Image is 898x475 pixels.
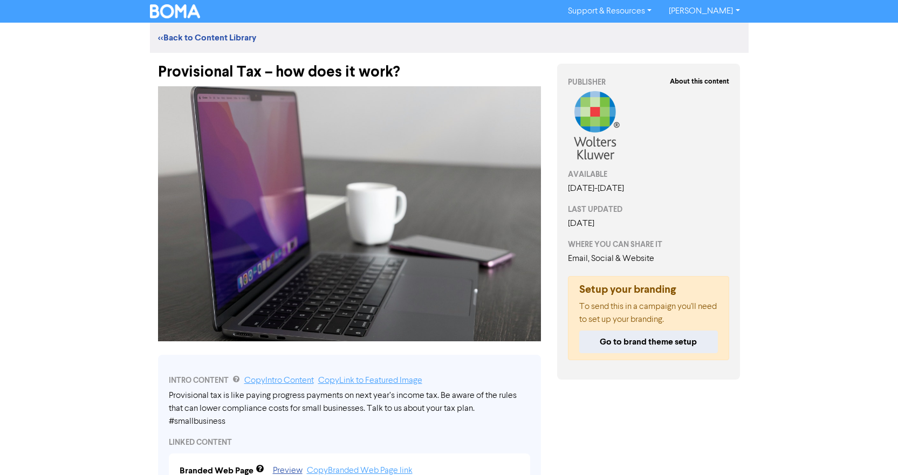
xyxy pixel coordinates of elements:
[579,283,718,296] h5: Setup your branding
[670,77,729,86] strong: About this content
[660,3,748,20] a: [PERSON_NAME]
[150,4,201,18] img: BOMA Logo
[169,437,530,448] div: LINKED CONTENT
[568,182,730,195] div: [DATE] - [DATE]
[568,252,730,265] div: Email, Social & Website
[318,376,422,385] a: Copy Link to Featured Image
[158,32,256,43] a: <<Back to Content Library
[579,300,718,326] p: To send this in a campaign you'll need to set up your branding.
[169,374,530,387] div: INTRO CONTENT
[844,423,898,475] iframe: Chat Widget
[273,466,303,475] a: Preview
[559,3,660,20] a: Support & Resources
[169,389,530,428] div: Provisional tax is like paying progress payments on next year’s income tax. Be aware of the rules...
[158,53,541,81] div: Provisional Tax – how does it work?
[244,376,314,385] a: Copy Intro Content
[579,331,718,353] button: Go to brand theme setup
[568,239,730,250] div: WHERE YOU CAN SHARE IT
[568,204,730,215] div: LAST UPDATED
[568,169,730,180] div: AVAILABLE
[568,217,730,230] div: [DATE]
[307,466,413,475] a: Copy Branded Web Page link
[568,77,730,88] div: PUBLISHER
